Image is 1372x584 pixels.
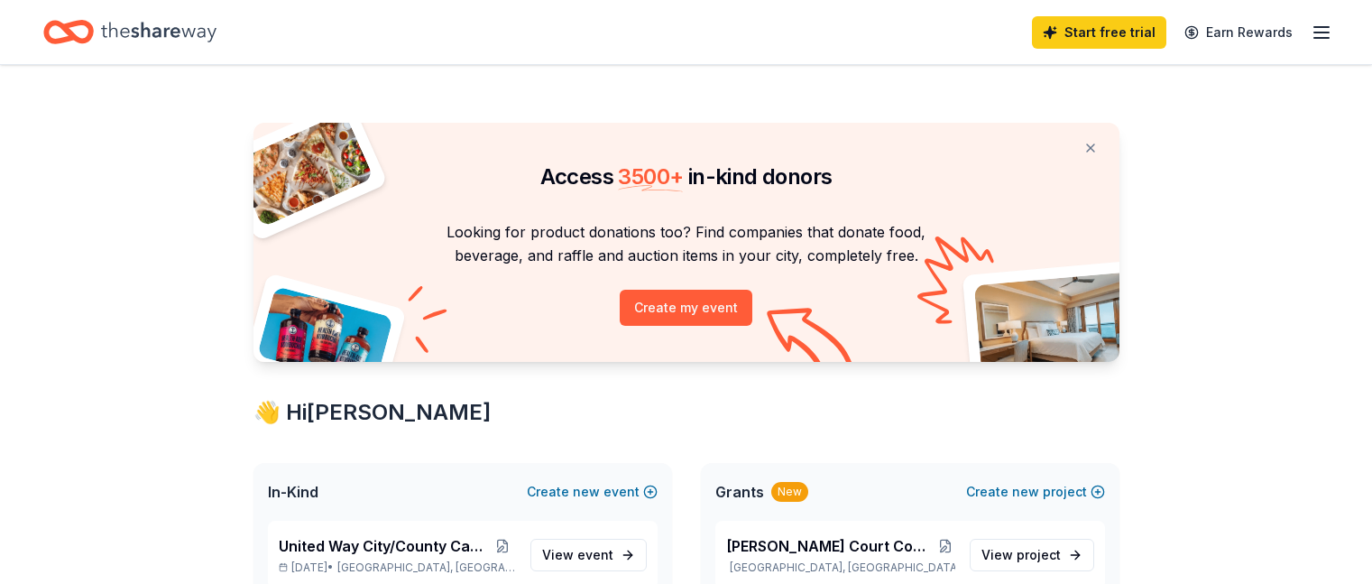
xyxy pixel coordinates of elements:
[981,544,1061,566] span: View
[540,163,833,190] span: Access in-kind donors
[726,535,936,557] span: [PERSON_NAME] Court Community Revitilization Project
[542,544,613,566] span: View
[573,481,600,503] span: new
[726,561,955,575] p: [GEOGRAPHIC_DATA], [GEOGRAPHIC_DATA]
[279,561,516,575] p: [DATE] •
[530,539,647,571] a: View event
[1012,481,1039,503] span: new
[620,290,752,326] button: Create my event
[966,481,1105,503] button: Createnewproject
[767,308,857,375] img: Curvy arrow
[618,163,683,190] span: 3500 +
[1032,16,1166,49] a: Start free trial
[275,220,1098,268] p: Looking for product donations too? Find companies that donate food, beverage, and raffle and auct...
[771,482,808,502] div: New
[268,481,318,503] span: In-Kind
[253,398,1119,427] div: 👋 Hi [PERSON_NAME]
[337,561,515,575] span: [GEOGRAPHIC_DATA], [GEOGRAPHIC_DATA]
[1017,547,1061,562] span: project
[577,547,613,562] span: event
[1174,16,1303,49] a: Earn Rewards
[527,481,658,503] button: Createnewevent
[43,11,216,53] a: Home
[279,535,489,557] span: United Way City/County Campaign 2025
[715,481,764,503] span: Grants
[970,539,1094,571] a: View project
[233,112,373,227] img: Pizza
